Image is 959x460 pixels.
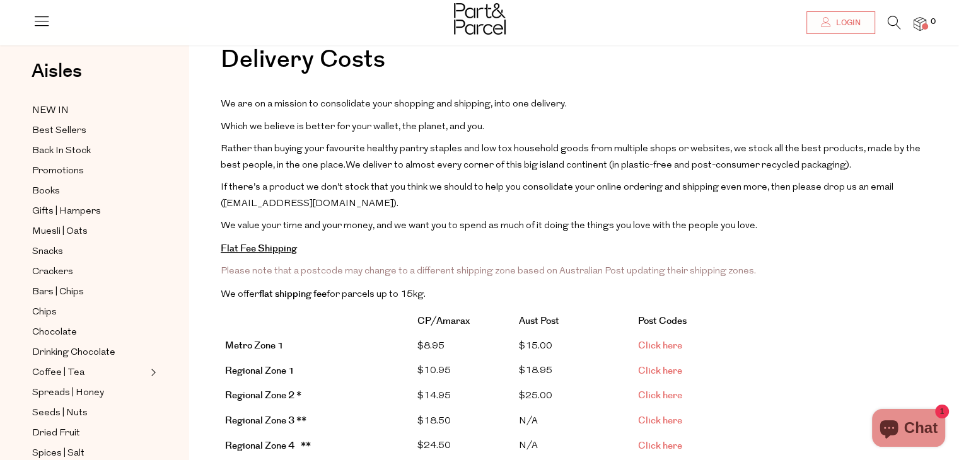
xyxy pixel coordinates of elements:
span: Dried Fruit [32,426,80,441]
span: Books [32,184,60,199]
span: Seeds | Nuts [32,406,88,421]
td: N/A [514,434,634,459]
span: Snacks [32,244,63,260]
span: Drinking Chocolate [32,345,115,360]
strong: Post Codes [637,314,686,328]
td: $10.95 [414,359,515,384]
a: Click here [637,364,682,377]
span: We are on a mission to consolidate your shopping and shipping, into one delivery. [221,100,567,109]
td: N/A [514,409,634,434]
td: $25.00 [514,384,634,409]
a: Click here [637,389,682,402]
span: Best Sellers [32,124,86,139]
a: Spreads | Honey [32,385,147,401]
span: 0 [927,16,939,28]
span: $18.50 [417,417,451,426]
td: $18.95 [514,359,634,384]
a: Bars | Chips [32,284,147,300]
span: If there’s a product we don’t stock that you think we should to help you consolidate your online ... [221,183,893,209]
strong: Metro Zone 1 [225,339,284,352]
span: Crackers [32,265,73,280]
h1: Delivery Costs [221,48,927,84]
strong: CP/Amarax [417,314,470,328]
a: 0 [914,17,926,30]
span: Which we believe is better for your wallet, the planet, and you. [221,122,484,132]
b: Regional Zone 3 ** [225,414,306,427]
a: Promotions [32,163,147,179]
a: Best Sellers [32,123,147,139]
span: Spreads | Honey [32,386,104,401]
b: Regional Zone 4 ** [225,439,311,452]
span: Promotions [32,164,84,179]
span: Bars | Chips [32,285,84,300]
td: $14.95 [414,384,515,409]
span: Please note that a postcode may change to a different shipping zone based on Australian Post upda... [221,267,756,276]
a: Aisles [32,62,82,93]
a: Seeds | Nuts [32,405,147,421]
inbox-online-store-chat: Shopify online store chat [868,409,949,450]
img: Part&Parcel [454,3,506,35]
a: Chips [32,304,147,320]
b: Regional Zone 2 * [225,389,301,402]
a: Chocolate [32,325,147,340]
span: NEW IN [32,103,69,118]
strong: Flat Fee Shipping [221,242,297,255]
a: Crackers [32,264,147,280]
span: Chocolate [32,325,77,340]
b: Regional Zone 1 [225,364,294,377]
a: NEW IN [32,103,147,118]
span: We value your time and your money, and we want you to spend as much of it doing the things you lo... [221,221,757,231]
span: Rather than buying your favourite healthy pantry staples and low tox household goods from multipl... [221,144,921,170]
span: Back In Stock [32,144,91,159]
a: Click here [637,414,682,427]
td: $15.00 [514,334,634,359]
a: Click here [637,439,682,452]
a: Muesli | Oats [32,224,147,239]
td: $8.95 [414,334,515,359]
strong: flat shipping fee [259,287,327,301]
a: Dried Fruit [32,425,147,441]
span: Gifts | Hampers [32,204,101,219]
span: Aisles [32,57,82,85]
span: Chips [32,305,57,320]
span: Login [833,18,861,28]
a: Click here [637,339,682,352]
span: Muesli | Oats [32,224,88,239]
strong: Aust Post [519,314,559,328]
button: Expand/Collapse Coffee | Tea [148,365,156,380]
a: Back In Stock [32,143,147,159]
a: Gifts | Hampers [32,204,147,219]
span: We offer for parcels up to 15kg. [221,290,426,299]
a: Drinking Chocolate [32,345,147,360]
a: Snacks [32,244,147,260]
td: $24.50 [414,434,515,459]
a: Login [806,11,875,34]
span: Coffee | Tea [32,365,84,381]
a: Coffee | Tea [32,365,147,381]
p: We deliver to almost every corner of this big island continent (in plastic-free and post-consumer... [221,141,927,173]
a: Books [32,183,147,199]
